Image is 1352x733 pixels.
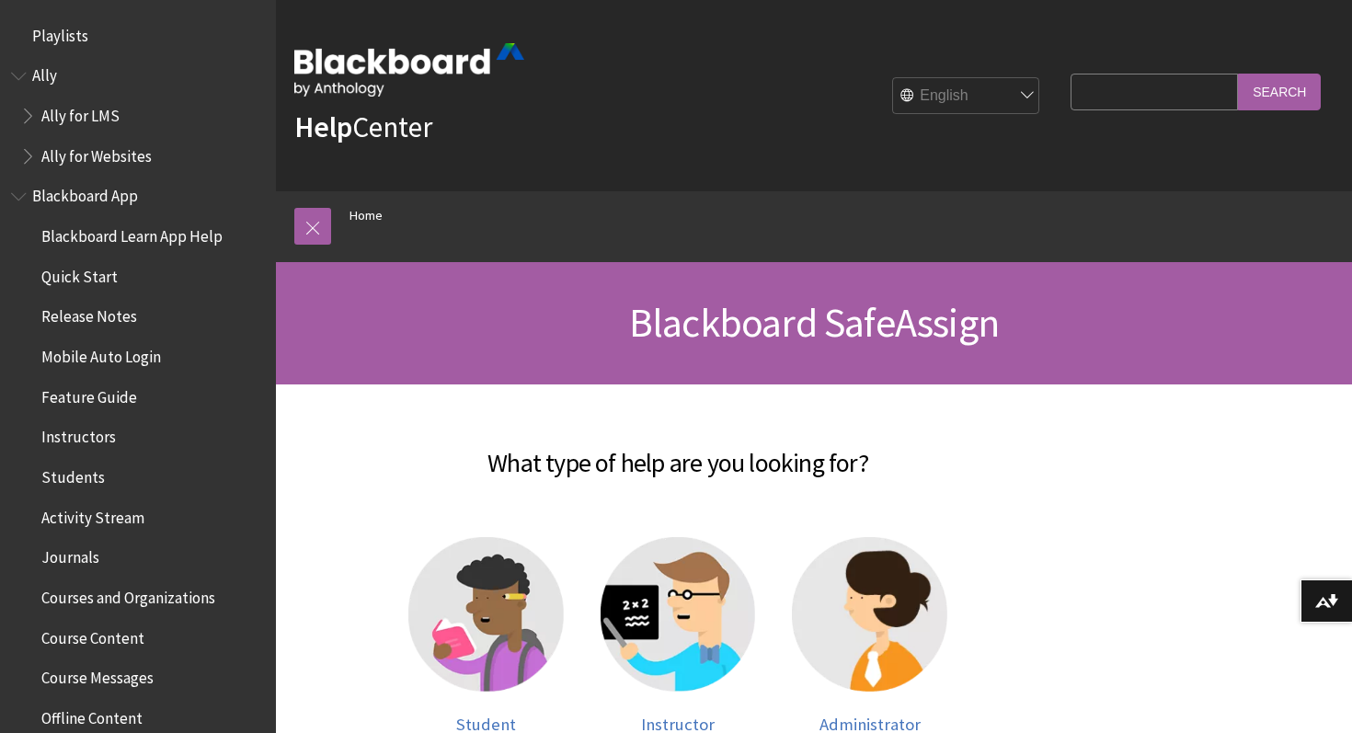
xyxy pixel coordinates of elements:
[41,341,161,366] span: Mobile Auto Login
[41,382,137,407] span: Feature Guide
[32,20,88,45] span: Playlists
[41,623,144,647] span: Course Content
[41,703,143,727] span: Offline Content
[408,537,564,693] img: Student help
[41,663,154,688] span: Course Messages
[792,537,947,693] img: Administrator help
[41,100,120,125] span: Ally for LMS
[349,204,383,227] a: Home
[294,109,352,145] strong: Help
[893,78,1040,115] select: Site Language Selector
[294,421,1061,482] h2: What type of help are you looking for?
[41,502,144,527] span: Activity Stream
[41,221,223,246] span: Blackboard Learn App Help
[11,20,265,52] nav: Book outline for Playlists
[41,141,152,166] span: Ally for Websites
[601,537,756,693] img: Instructor help
[41,462,105,487] span: Students
[41,582,215,607] span: Courses and Organizations
[41,302,137,326] span: Release Notes
[41,543,99,567] span: Journals
[41,261,118,286] span: Quick Start
[32,61,57,86] span: Ally
[11,61,265,172] nav: Book outline for Anthology Ally Help
[32,181,138,206] span: Blackboard App
[294,43,524,97] img: Blackboard by Anthology
[294,109,432,145] a: HelpCenter
[41,422,116,447] span: Instructors
[629,297,999,348] span: Blackboard SafeAssign
[1238,74,1321,109] input: Search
